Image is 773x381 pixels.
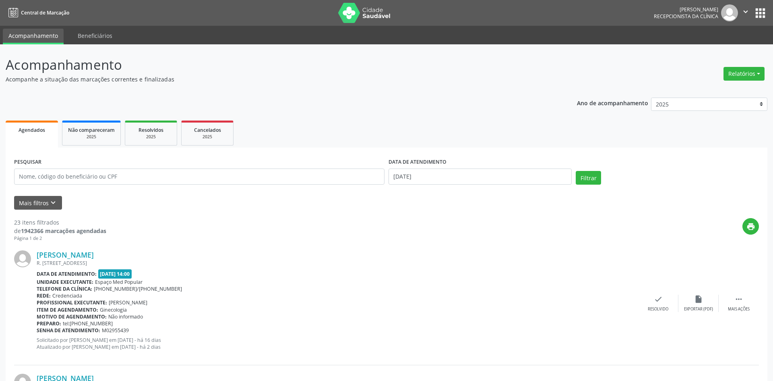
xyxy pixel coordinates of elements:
i:  [734,295,743,304]
a: Beneficiários [72,29,118,43]
div: Mais ações [728,306,750,312]
span: Espaço Med Popular [95,279,143,285]
div: Resolvido [648,306,668,312]
i: print [746,222,755,231]
span: Não compareceram [68,127,115,133]
span: Não informado [108,313,143,320]
label: PESQUISAR [14,156,41,169]
span: Recepcionista da clínica [654,13,718,20]
strong: 1942366 marcações agendadas [21,227,106,235]
label: DATA DE ATENDIMENTO [389,156,446,169]
img: img [14,250,31,267]
button:  [738,4,753,21]
input: Nome, código do beneficiário ou CPF [14,169,384,185]
button: print [742,218,759,235]
div: 2025 [131,134,171,140]
b: Preparo: [37,320,61,327]
i: keyboard_arrow_down [49,198,58,207]
a: Central de Marcação [6,6,69,19]
p: Acompanhe a situação das marcações correntes e finalizadas [6,75,539,83]
span: M02955439 [102,327,129,334]
span: Ginecologia [100,306,127,313]
div: de [14,227,106,235]
button: Mais filtroskeyboard_arrow_down [14,196,62,210]
i: insert_drive_file [694,295,703,304]
b: Profissional executante: [37,299,107,306]
div: Exportar (PDF) [684,306,713,312]
span: [DATE] 14:00 [98,269,132,279]
span: [PHONE_NUMBER]/[PHONE_NUMBER] [94,285,182,292]
div: [PERSON_NAME] [654,6,718,13]
div: 23 itens filtrados [14,218,106,227]
img: img [721,4,738,21]
span: tel:[PHONE_NUMBER] [63,320,113,327]
i:  [741,7,750,16]
b: Motivo de agendamento: [37,313,107,320]
b: Senha de atendimento: [37,327,100,334]
span: [PERSON_NAME] [109,299,147,306]
a: [PERSON_NAME] [37,250,94,259]
i: check [654,295,663,304]
span: Credenciada [52,292,82,299]
span: Resolvidos [138,127,163,133]
b: Item de agendamento: [37,306,98,313]
input: Selecione um intervalo [389,169,572,185]
p: Acompanhamento [6,55,539,75]
b: Rede: [37,292,51,299]
div: 2025 [187,134,227,140]
p: Solicitado por [PERSON_NAME] em [DATE] - há 16 dias Atualizado por [PERSON_NAME] em [DATE] - há 2... [37,337,638,350]
div: R. [STREET_ADDRESS] [37,260,638,266]
b: Telefone da clínica: [37,285,92,292]
button: Relatórios [723,67,765,81]
div: Página 1 de 2 [14,235,106,242]
b: Data de atendimento: [37,271,97,277]
span: Agendados [19,127,45,133]
a: Acompanhamento [3,29,64,44]
button: Filtrar [576,171,601,185]
button: apps [753,6,767,20]
p: Ano de acompanhamento [577,98,648,108]
b: Unidade executante: [37,279,93,285]
span: Cancelados [194,127,221,133]
span: Central de Marcação [21,9,69,16]
div: 2025 [68,134,115,140]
